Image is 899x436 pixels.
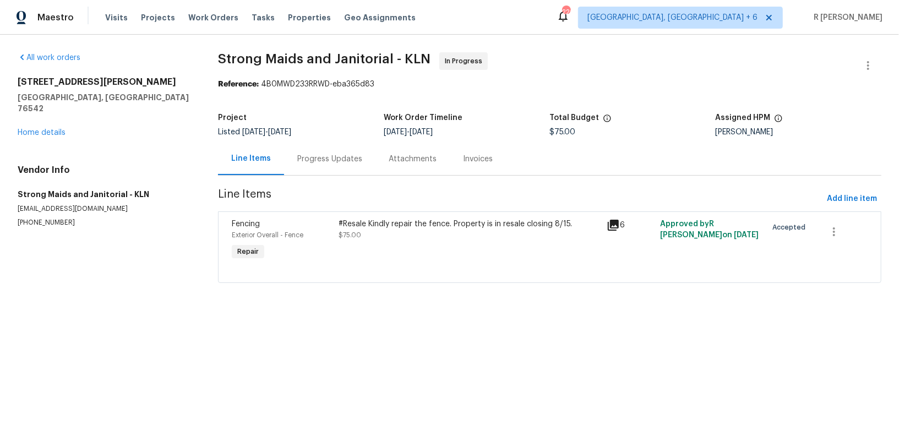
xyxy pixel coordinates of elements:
[463,154,493,165] div: Invoices
[18,189,192,200] h5: Strong Maids and Janitorial - KLN
[231,153,271,164] div: Line Items
[772,222,810,233] span: Accepted
[607,219,653,232] div: 6
[339,232,362,238] span: $75.00
[141,12,175,23] span: Projects
[232,220,260,228] span: Fencing
[18,204,192,214] p: [EMAIL_ADDRESS][DOMAIN_NAME]
[384,114,462,122] h5: Work Order Timeline
[288,12,331,23] span: Properties
[218,52,431,66] span: Strong Maids and Janitorial - KLN
[218,114,247,122] h5: Project
[252,14,275,21] span: Tasks
[827,192,877,206] span: Add line item
[809,12,882,23] span: R [PERSON_NAME]
[344,12,416,23] span: Geo Assignments
[242,128,291,136] span: -
[716,114,771,122] h5: Assigned HPM
[774,114,783,128] span: The hpm assigned to this work order.
[18,54,80,62] a: All work orders
[268,128,291,136] span: [DATE]
[445,56,487,67] span: In Progress
[384,128,407,136] span: [DATE]
[218,128,291,136] span: Listed
[550,114,600,122] h5: Total Budget
[384,128,433,136] span: -
[233,246,263,257] span: Repair
[18,92,192,114] h5: [GEOGRAPHIC_DATA], [GEOGRAPHIC_DATA] 76542
[18,218,192,227] p: [PHONE_NUMBER]
[242,128,265,136] span: [DATE]
[734,231,759,239] span: [DATE]
[218,80,259,88] b: Reference:
[18,165,192,176] h4: Vendor Info
[822,189,881,209] button: Add line item
[587,12,758,23] span: [GEOGRAPHIC_DATA], [GEOGRAPHIC_DATA] + 6
[188,12,238,23] span: Work Orders
[232,232,303,238] span: Exterior Overall - Fence
[18,129,66,137] a: Home details
[218,79,881,90] div: 4B0MWD233RRWD-eba365d83
[105,12,128,23] span: Visits
[218,189,822,209] span: Line Items
[603,114,612,128] span: The total cost of line items that have been proposed by Opendoor. This sum includes line items th...
[660,220,759,239] span: Approved by R [PERSON_NAME] on
[550,128,576,136] span: $75.00
[410,128,433,136] span: [DATE]
[339,219,600,230] div: #Resale Kindly repair the fence. Property is in resale closing 8/15.
[18,77,192,88] h2: [STREET_ADDRESS][PERSON_NAME]
[297,154,362,165] div: Progress Updates
[716,128,881,136] div: [PERSON_NAME]
[389,154,437,165] div: Attachments
[37,12,74,23] span: Maestro
[562,7,570,18] div: 220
